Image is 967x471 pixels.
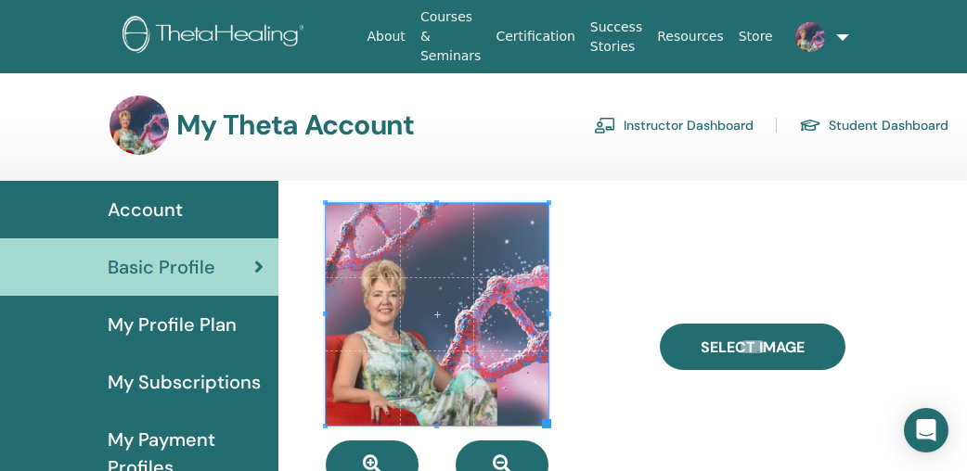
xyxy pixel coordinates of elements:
a: Instructor Dashboard [594,110,754,140]
img: default.jpg [110,95,169,155]
a: About [359,19,412,54]
a: Certification [488,19,582,54]
img: default.jpg [795,22,825,52]
span: My Profile Plan [108,311,237,338]
span: Basic Profile [108,253,215,281]
span: Select Image [701,337,805,357]
img: logo.png [122,16,311,57]
span: My Subscriptions [108,368,261,396]
img: chalkboard-teacher.svg [594,117,616,134]
a: Student Dashboard [799,110,948,140]
a: Resources [650,19,731,54]
span: Account [108,196,183,223]
a: Store [731,19,780,54]
img: graduation-cap.svg [799,118,821,134]
h3: My Theta Account [176,108,414,142]
a: Success Stories [583,10,650,64]
div: Open Intercom Messenger [904,408,948,452]
input: Select Image [741,340,765,353]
